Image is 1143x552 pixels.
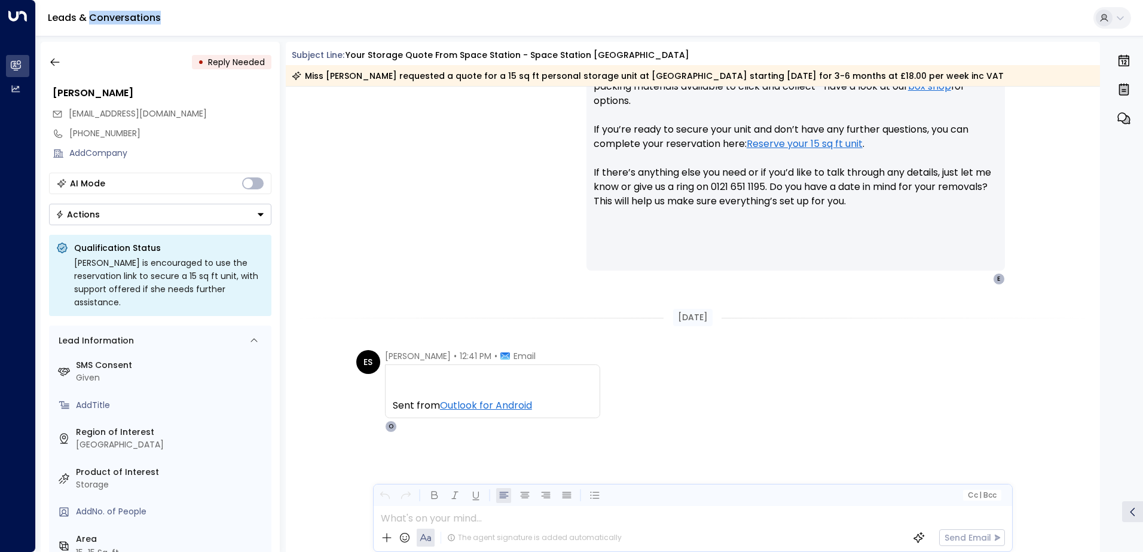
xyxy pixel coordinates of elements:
[56,209,100,220] div: Actions
[967,491,996,499] span: Cc Bcc
[440,398,532,413] a: Outlook for Android
[74,256,264,309] div: [PERSON_NAME] is encouraged to use the reservation link to secure a 15 sq ft unit, with support o...
[208,56,265,68] span: Reply Needed
[49,204,271,225] div: Button group with a nested menu
[76,533,267,545] label: Area
[76,479,267,491] div: Storage
[673,309,713,326] div: [DATE]
[69,108,207,119] span: [EMAIL_ADDRESS][DOMAIN_NAME]
[76,426,267,438] label: Region of Interest
[198,51,204,73] div: •
[377,488,392,503] button: Undo
[447,532,622,543] div: The agent signature is added automatically
[76,399,267,412] div: AddTitle
[76,438,267,451] div: [GEOGRAPHIC_DATA]
[76,505,267,518] div: AddNo. of People
[292,49,344,61] span: Subject Line:
[48,11,161,24] a: Leads & Conversations
[356,350,380,374] div: ES
[292,70,1004,82] div: Miss [PERSON_NAME] requested a quote for a 15 sq ft personal storage unit at [GEOGRAPHIC_DATA] st...
[346,49,689,62] div: Your storage quote from Space Station - Space Station [GEOGRAPHIC_DATA]
[76,359,267,372] label: SMS Consent
[514,350,536,362] span: Email
[494,350,497,362] span: •
[385,421,397,433] div: O
[69,147,271,160] div: AddCompany
[454,350,457,362] span: •
[460,350,491,362] span: 12:41 PM
[747,137,863,151] a: Reserve your 15 sq ft unit
[393,398,592,413] div: Sent from
[993,273,1005,285] div: E
[76,466,267,479] label: Product of Interest
[908,79,951,94] a: box shop
[54,335,134,347] div: Lead Information
[962,490,1001,501] button: Cc|Bcc
[70,177,105,189] div: AI Mode
[74,242,264,254] p: Qualification Status
[69,127,271,140] div: [PHONE_NUMBER]
[53,86,271,100] div: [PERSON_NAME]
[385,350,451,362] span: [PERSON_NAME]
[49,204,271,225] button: Actions
[76,372,267,384] div: Given
[979,491,982,499] span: |
[398,488,413,503] button: Redo
[69,108,207,120] span: elouspbill@outlook.com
